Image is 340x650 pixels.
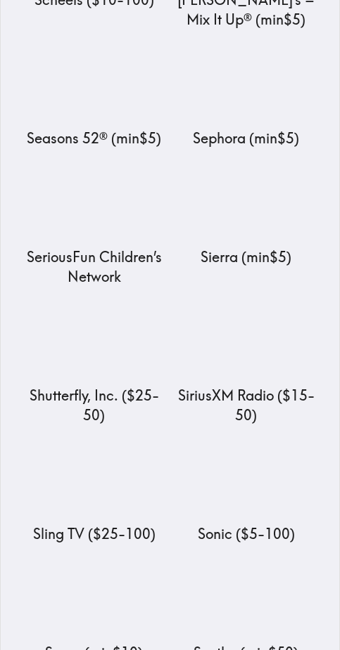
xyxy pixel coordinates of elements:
[24,160,165,287] a: SeriousFun Children’s NetworkSeriousFun Children’s Network
[24,298,165,425] a: Shutterfly, Inc.Shutterfly, Inc. ($25-50)
[24,436,165,544] a: Sling TVSling TV ($25-100)
[24,41,165,148] a: Seasons 52®Seasons 52® (min$5)
[24,129,165,148] p: Seasons 52® ( min $5 )
[176,247,317,267] p: Sierra ( min $5 )
[176,41,317,148] a: SephoraSephora (min$5)
[176,436,317,544] a: SonicSonic ($5-100)
[176,129,317,148] p: Sephora ( min $5 )
[176,298,317,425] a: SiriusXM RadioSiriusXM Radio ($15-50)
[176,524,317,544] p: Sonic ( $5 - 100 )
[24,386,165,425] p: Shutterfly, Inc. ( $25 - 50 )
[176,386,317,425] p: SiriusXM Radio ( $15 - 50 )
[24,524,165,544] p: Sling TV ( $25 - 100 )
[24,247,165,287] p: SeriousFun Children’s Network
[176,160,317,267] a: SierraSierra (min$5)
